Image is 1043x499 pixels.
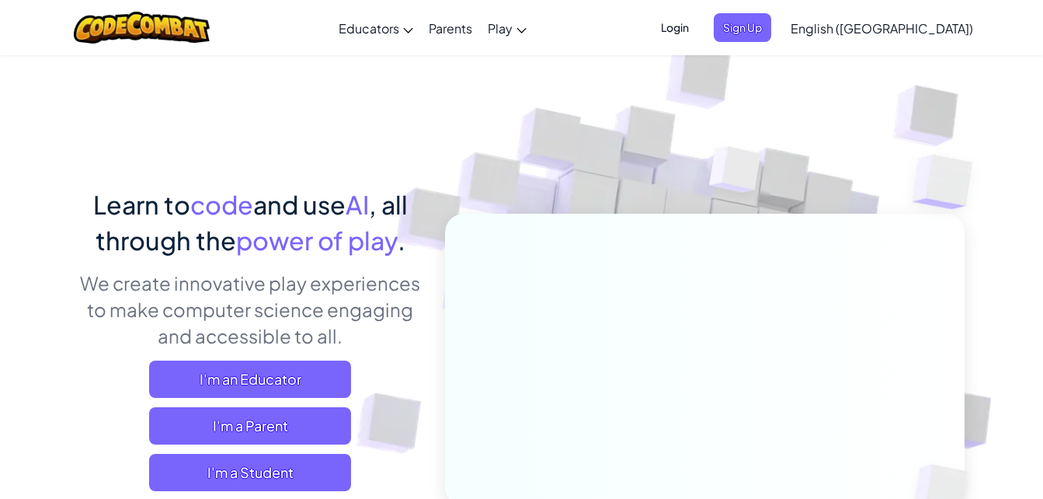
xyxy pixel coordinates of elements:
[421,7,480,49] a: Parents
[93,189,190,220] span: Learn to
[783,7,981,49] a: English ([GEOGRAPHIC_DATA])
[149,454,351,491] button: I'm a Student
[79,270,422,349] p: We create innovative play experiences to make computer science engaging and accessible to all.
[488,20,513,37] span: Play
[714,13,771,42] button: Sign Up
[236,225,398,256] span: power of play
[652,13,698,42] button: Login
[680,116,791,232] img: Overlap cubes
[253,189,346,220] span: and use
[74,12,210,44] img: CodeCombat logo
[346,189,369,220] span: AI
[398,225,405,256] span: .
[190,189,253,220] span: code
[881,117,1016,248] img: Overlap cubes
[331,7,421,49] a: Educators
[149,361,351,398] a: I'm an Educator
[339,20,399,37] span: Educators
[791,20,973,37] span: English ([GEOGRAPHIC_DATA])
[149,407,351,445] a: I'm a Parent
[480,7,534,49] a: Play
